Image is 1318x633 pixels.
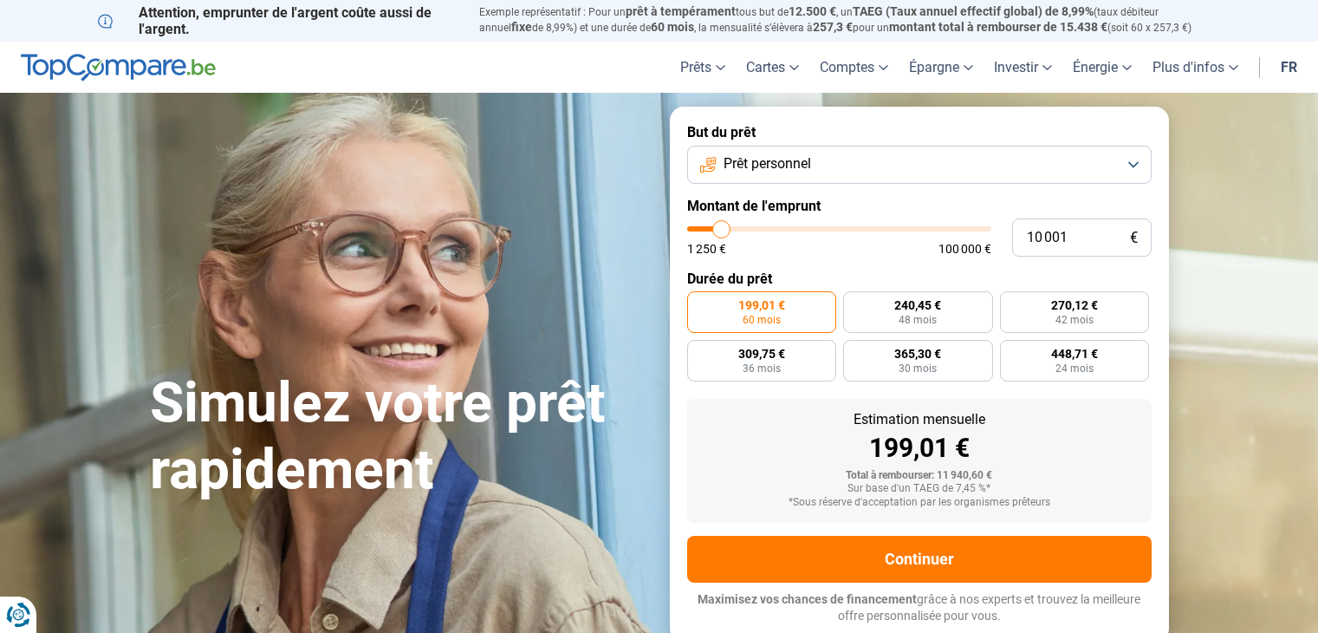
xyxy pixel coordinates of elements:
[894,348,941,360] span: 365,30 €
[687,146,1152,184] button: Prêt personnel
[1270,42,1308,93] a: fr
[701,435,1138,461] div: 199,01 €
[738,348,785,360] span: 309,75 €
[701,483,1138,495] div: Sur base d'un TAEG de 7,45 %*
[743,363,781,374] span: 36 mois
[938,243,991,255] span: 100 000 €
[687,536,1152,583] button: Continuer
[701,497,1138,509] div: *Sous réserve d'acceptation par les organismes prêteurs
[899,42,984,93] a: Épargne
[1142,42,1249,93] a: Plus d'infos
[687,591,1152,625] p: grâce à nos experts et trouvez la meilleure offre personnalisée pour vous.
[21,54,216,82] img: TopCompare
[894,299,941,311] span: 240,45 €
[743,315,781,325] span: 60 mois
[150,370,649,504] h1: Simulez votre prêt rapidement
[899,315,937,325] span: 48 mois
[479,4,1221,36] p: Exemple représentatif : Pour un tous but de , un (taux débiteur annuel de 8,99%) et une durée de ...
[889,20,1107,34] span: montant total à rembourser de 15.438 €
[1051,299,1098,311] span: 270,12 €
[98,4,458,37] p: Attention, emprunter de l'argent coûte aussi de l'argent.
[1055,315,1094,325] span: 42 mois
[1130,231,1138,245] span: €
[651,20,694,34] span: 60 mois
[1055,363,1094,374] span: 24 mois
[1062,42,1142,93] a: Énergie
[698,592,917,606] span: Maximisez vos chances de financement
[701,413,1138,427] div: Estimation mensuelle
[736,42,809,93] a: Cartes
[724,154,811,173] span: Prêt personnel
[813,20,853,34] span: 257,3 €
[809,42,899,93] a: Comptes
[687,243,726,255] span: 1 250 €
[687,198,1152,214] label: Montant de l'emprunt
[1051,348,1098,360] span: 448,71 €
[899,363,937,374] span: 30 mois
[687,124,1152,140] label: But du prêt
[626,4,736,18] span: prêt à tempérament
[687,271,1152,287] label: Durée du prêt
[853,4,1094,18] span: TAEG (Taux annuel effectif global) de 8,99%
[789,4,836,18] span: 12.500 €
[701,470,1138,482] div: Total à rembourser: 11 940,60 €
[738,299,785,311] span: 199,01 €
[670,42,736,93] a: Prêts
[511,20,532,34] span: fixe
[984,42,1062,93] a: Investir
